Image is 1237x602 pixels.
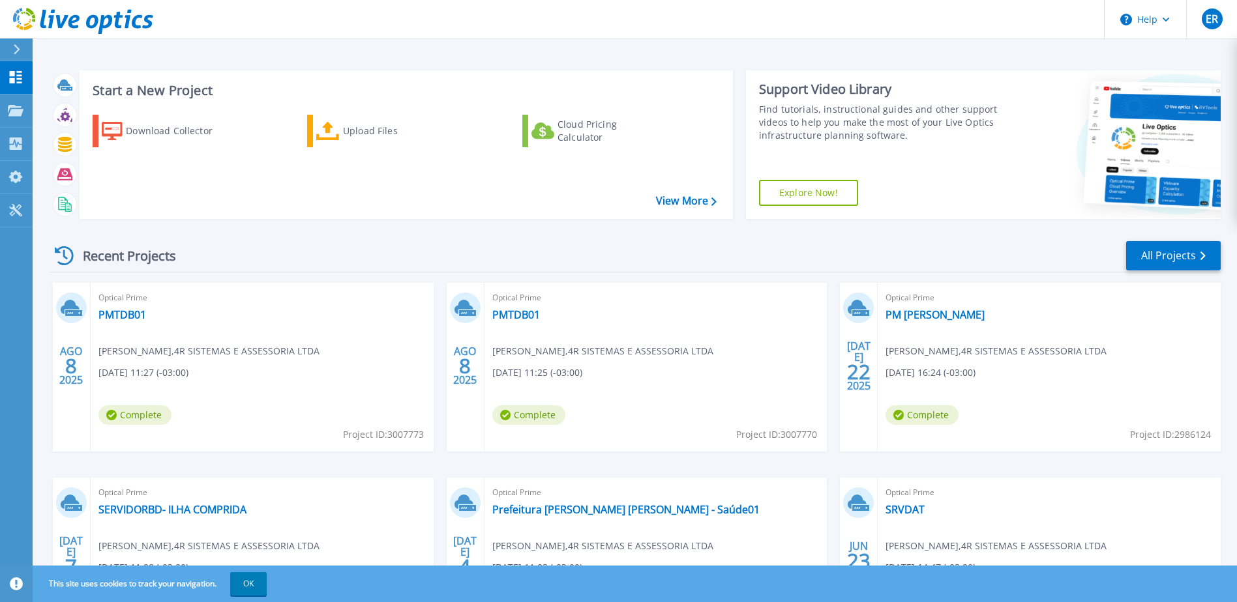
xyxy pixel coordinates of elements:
[886,344,1107,358] span: [PERSON_NAME] , 4R SISTEMAS E ASSESSORIA LTDA
[846,342,871,390] div: [DATE] 2025
[459,360,471,371] span: 8
[886,539,1107,553] span: [PERSON_NAME] , 4R SISTEMAS E ASSESSORIA LTDA
[343,118,447,144] div: Upload Files
[98,539,320,553] span: [PERSON_NAME] , 4R SISTEMAS E ASSESSORIA LTDA
[886,560,976,575] span: [DATE] 14:47 (-03:00)
[759,103,1001,142] div: Find tutorials, instructional guides and other support videos to help you make the most of your L...
[59,537,83,584] div: [DATE] 2025
[93,115,238,147] a: Download Collector
[492,503,760,516] a: Prefeitura [PERSON_NAME] [PERSON_NAME] - Saúde01
[343,427,424,442] span: Project ID: 3007773
[65,360,77,371] span: 8
[59,342,83,390] div: AGO 2025
[886,485,1213,500] span: Optical Prime
[886,405,959,425] span: Complete
[98,344,320,358] span: [PERSON_NAME] , 4R SISTEMAS E ASSESSORIA LTDA
[558,118,662,144] div: Cloud Pricing Calculator
[230,572,267,595] button: OK
[492,485,820,500] span: Optical Prime
[656,195,717,207] a: View More
[453,537,477,584] div: [DATE] 2025
[65,561,77,572] span: 7
[846,537,871,584] div: JUN 2025
[886,291,1213,305] span: Optical Prime
[307,115,453,147] a: Upload Files
[492,344,713,358] span: [PERSON_NAME] , 4R SISTEMAS E ASSESSORIA LTDA
[459,561,471,572] span: 4
[1130,427,1211,442] span: Project ID: 2986124
[98,485,426,500] span: Optical Prime
[492,405,565,425] span: Complete
[1206,14,1218,24] span: ER
[98,308,146,321] a: PMTDB01
[453,342,477,390] div: AGO 2025
[98,365,188,380] span: [DATE] 11:27 (-03:00)
[492,365,582,380] span: [DATE] 11:25 (-03:00)
[1126,241,1221,270] a: All Projects
[736,427,817,442] span: Project ID: 3007770
[886,308,985,321] a: PM [PERSON_NAME]
[759,81,1001,98] div: Support Video Library
[886,503,925,516] a: SRVDAT
[93,83,716,98] h3: Start a New Project
[36,572,267,595] span: This site uses cookies to track your navigation.
[50,240,194,272] div: Recent Projects
[492,560,582,575] span: [DATE] 11:03 (-03:00)
[98,405,171,425] span: Complete
[98,291,426,305] span: Optical Prime
[492,291,820,305] span: Optical Prime
[847,366,871,377] span: 22
[98,503,246,516] a: SERVIDORBD- ILHA COMPRIDA
[847,555,871,566] span: 23
[759,180,858,206] a: Explore Now!
[886,365,976,380] span: [DATE] 16:24 (-03:00)
[492,539,713,553] span: [PERSON_NAME] , 4R SISTEMAS E ASSESSORIA LTDA
[522,115,668,147] a: Cloud Pricing Calculator
[492,308,540,321] a: PMTDB01
[126,118,230,144] div: Download Collector
[98,560,188,575] span: [DATE] 11:08 (-03:00)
